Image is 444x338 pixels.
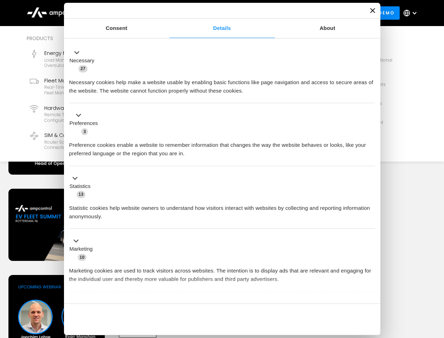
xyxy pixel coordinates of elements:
button: Preferences (3) [69,111,102,136]
div: Preference cookies enable a website to remember information that changes the way the website beha... [69,136,375,158]
button: Close banner [370,8,375,13]
button: Necessary (27) [69,48,99,73]
div: Marketing cookies are used to track visitors across websites. The intention is to display ads tha... [69,261,375,283]
a: Details [169,19,275,38]
span: 13 [77,191,86,198]
label: Statistics [70,182,91,190]
span: 27 [78,65,88,72]
button: Statistics (13) [69,174,95,199]
div: Statistic cookies help website owners to understand how visitors interact with websites by collec... [69,199,375,221]
a: Consent [64,19,169,38]
span: 10 [78,254,87,261]
div: Necessary cookies help make a website usable by enabling basic functions like page navigation and... [69,73,375,95]
button: Marketing (10) [69,237,97,262]
button: Okay [274,309,375,330]
span: 2 [116,301,123,308]
span: 3 [81,128,88,135]
label: Preferences [70,119,98,127]
label: Necessary [70,57,95,65]
a: About [275,19,380,38]
button: Unclassified (2) [69,300,127,308]
label: Marketing [70,245,93,253]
